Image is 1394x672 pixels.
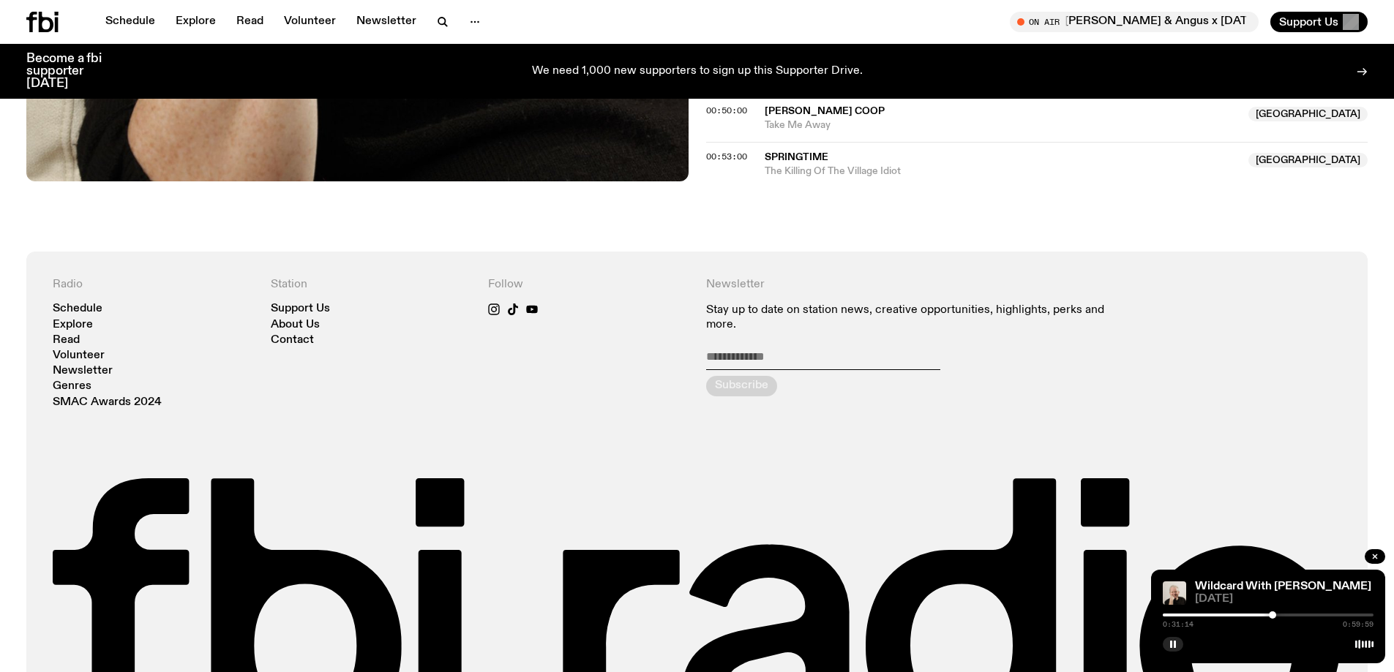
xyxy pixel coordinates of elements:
[706,376,777,396] button: Subscribe
[167,12,225,32] a: Explore
[1163,581,1186,605] img: Stuart is smiling charmingly, wearing a black t-shirt against a stark white background.
[532,65,863,78] p: We need 1,000 new supporters to sign up this Supporter Drive.
[271,335,314,346] a: Contact
[53,366,113,377] a: Newsletter
[53,381,91,392] a: Genres
[271,320,320,331] a: About Us
[765,106,885,116] span: [PERSON_NAME] Coop
[1279,15,1338,29] span: Support Us
[271,303,330,314] a: Support Us
[706,303,1124,331] p: Stay up to date on station news, creative opportunities, highlights, perks and more.
[1248,153,1368,167] span: [GEOGRAPHIC_DATA]
[228,12,272,32] a: Read
[53,303,102,314] a: Schedule
[53,335,80,346] a: Read
[706,278,1124,292] h4: Newsletter
[53,350,105,361] a: Volunteer
[765,152,828,162] span: Springtime
[1343,621,1374,628] span: 0:59:59
[706,107,747,115] button: 00:50:00
[1270,12,1368,32] button: Support Us
[765,118,1240,132] span: Take Me Away
[1195,581,1371,592] a: Wildcard With [PERSON_NAME]
[53,397,162,408] a: SMAC Awards 2024
[271,278,471,292] h4: Station
[706,153,747,161] button: 00:53:00
[1195,594,1374,605] span: [DATE]
[26,53,120,90] h3: Become a fbi supporter [DATE]
[706,105,747,116] span: 00:50:00
[1248,107,1368,121] span: [GEOGRAPHIC_DATA]
[348,12,425,32] a: Newsletter
[1010,12,1259,32] button: On AirOcean [PERSON_NAME] & Angus x [DATE] Arvos
[275,12,345,32] a: Volunteer
[1163,621,1193,628] span: 0:31:14
[765,165,1240,178] span: The Killing Of The Village Idiot
[53,278,253,292] h4: Radio
[97,12,164,32] a: Schedule
[53,320,93,331] a: Explore
[488,278,689,292] h4: Follow
[706,151,747,162] span: 00:53:00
